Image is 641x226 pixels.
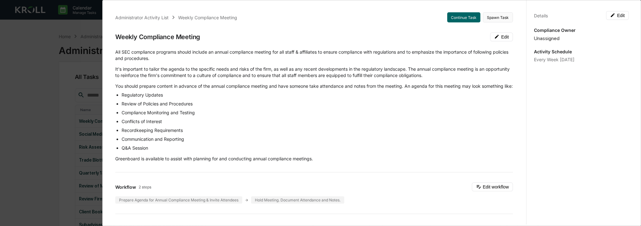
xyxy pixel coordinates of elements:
[4,109,43,121] a: 🖐️Preclearance
[606,11,629,20] button: Edit
[6,13,115,23] p: How can we help?
[6,124,11,129] div: 🔎
[483,12,513,22] button: Spawn Task
[534,13,548,18] div: Details
[115,15,169,20] div: Administrator Activity List
[107,50,115,57] button: Start new chat
[6,112,11,117] div: 🖐️
[45,139,76,144] a: Powered byPylon
[115,196,242,204] div: Prepare Agenda for Annual Compliance Meeting & Invite Attendees
[43,109,81,121] a: 🗄️Attestations
[115,83,513,89] p: You should prepare content in advance of the annual compliance meeting and have someone take atte...
[447,12,480,22] button: Continue Task
[13,86,18,91] img: 1746055101610-c473b297-6a78-478c-a979-82029cc54cd1
[534,49,629,54] p: Activity Schedule
[28,48,104,54] div: Start new chat
[56,86,69,91] span: [DATE]
[13,112,41,118] span: Preclearance
[122,145,513,151] li: Q&A Session
[20,86,51,91] span: [PERSON_NAME]
[115,156,513,162] p: Greenboard is available to assist with planning for and conducting annual compliance meetings.
[178,15,237,20] div: Weekly Compliance Meeting
[122,118,513,125] li: Conflicts of Interest
[6,48,18,59] img: 1746055101610-c473b297-6a78-478c-a979-82029cc54cd1
[621,205,638,222] iframe: Open customer support
[6,80,16,90] img: Jack Rasmussen
[122,101,513,107] li: Review of Policies and Procedures
[52,112,78,118] span: Attestations
[122,92,513,98] li: Regulatory Updates
[534,57,629,62] div: Every Week [DATE]
[6,70,42,75] div: Past conversations
[122,110,513,116] li: Compliance Monitoring and Testing
[52,86,55,91] span: •
[4,121,42,133] a: 🔎Data Lookup
[490,33,513,41] button: Edit
[115,66,513,79] p: It's important to tailor the agenda to the specific needs and risks of the firm, as well as any r...
[98,68,115,76] button: See all
[122,127,513,134] li: Recordkeeping Requirements
[13,124,40,130] span: Data Lookup
[63,139,76,144] span: Pylon
[534,27,629,33] p: Compliance Owner
[28,54,87,59] div: We're available if you need us!
[13,48,25,59] img: 8933085812038_c878075ebb4cc5468115_72.jpg
[472,182,513,191] button: Edit workflow
[534,35,629,41] div: Unassigned
[115,184,136,190] span: Workflow
[115,33,200,41] div: Weekly Compliance Meeting
[46,112,51,117] div: 🗄️
[122,136,513,142] li: Communication and Reporting
[251,196,344,204] div: Hold Meeting. Document Attendance and Notes.
[139,185,151,189] span: 2 steps
[115,49,513,62] p: All SEC compliance programs should include an annual compliance meeting for all staff & affiliate...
